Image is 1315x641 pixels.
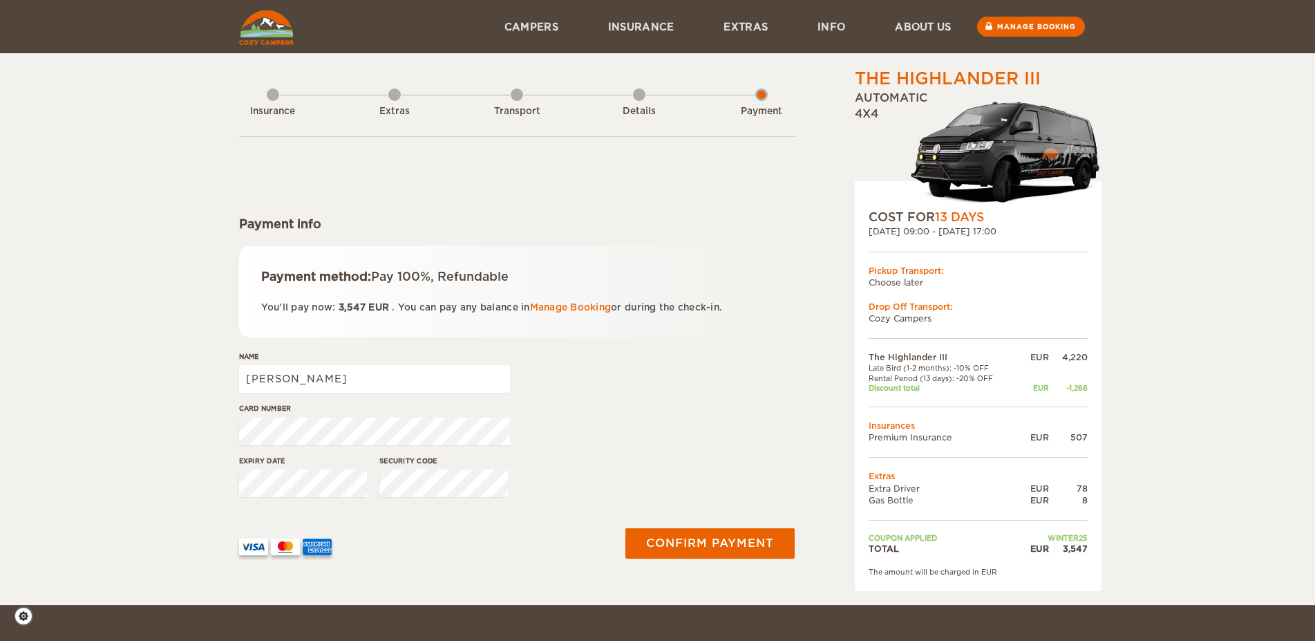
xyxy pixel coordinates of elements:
[368,302,389,313] span: EUR
[1018,494,1048,506] div: EUR
[869,567,1088,577] div: The amount will be charged in EUR
[371,270,509,284] span: Pay 100%, Refundable
[869,363,1019,373] td: Late Bird (1-2 months): -10% OFF
[239,456,368,466] label: Expiry date
[239,216,795,232] div: Payment info
[869,533,1019,543] td: Coupon applied
[530,302,612,313] a: Manage Booking
[869,483,1019,494] td: Extra Driver
[1018,533,1087,543] td: winter25
[1018,351,1048,363] div: EUR
[625,528,795,559] button: Confirm payment
[910,95,1101,209] img: stor-langur-4.png
[303,539,332,555] img: AMEX
[239,539,268,555] img: VISA
[869,470,1088,482] td: Extras
[869,351,1019,363] td: The Highlander III
[1049,383,1088,393] div: -1,266
[379,456,508,466] label: Security code
[869,301,1088,313] div: Drop Off Transport:
[271,539,300,555] img: mastercard
[1049,483,1088,494] div: 78
[869,313,1088,324] td: Cozy Campers
[869,431,1019,443] td: Premium Insurance
[14,606,42,626] a: Cookie settings
[1049,543,1088,555] div: 3,547
[235,105,311,118] div: Insurance
[869,225,1088,237] div: [DATE] 09:00 - [DATE] 17:00
[239,403,510,414] label: Card number
[723,105,800,118] div: Payment
[357,105,433,118] div: Extras
[1018,543,1048,555] div: EUR
[339,302,366,313] span: 3,547
[1049,431,1088,443] div: 507
[869,277,1088,288] td: Choose later
[855,91,1101,209] div: Automatic 4x4
[869,383,1019,393] td: Discount total
[869,420,1088,431] td: Insurances
[869,209,1088,225] div: COST FOR
[261,268,773,285] div: Payment method:
[239,351,510,362] label: Name
[1018,431,1048,443] div: EUR
[869,373,1019,383] td: Rental Period (13 days): -20% OFF
[1018,483,1048,494] div: EUR
[601,105,677,118] div: Details
[935,210,984,224] span: 13 Days
[239,10,294,45] img: Cozy Campers
[1049,494,1088,506] div: 8
[855,67,1041,91] div: The Highlander III
[1049,351,1088,363] div: 4,220
[261,299,773,315] p: You'll pay now: . You can pay any balance in or during the check-in.
[977,17,1085,37] a: Manage booking
[869,265,1088,277] div: Pickup Transport:
[479,105,555,118] div: Transport
[869,543,1019,555] td: TOTAL
[1018,383,1048,393] div: EUR
[869,494,1019,506] td: Gas Bottle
